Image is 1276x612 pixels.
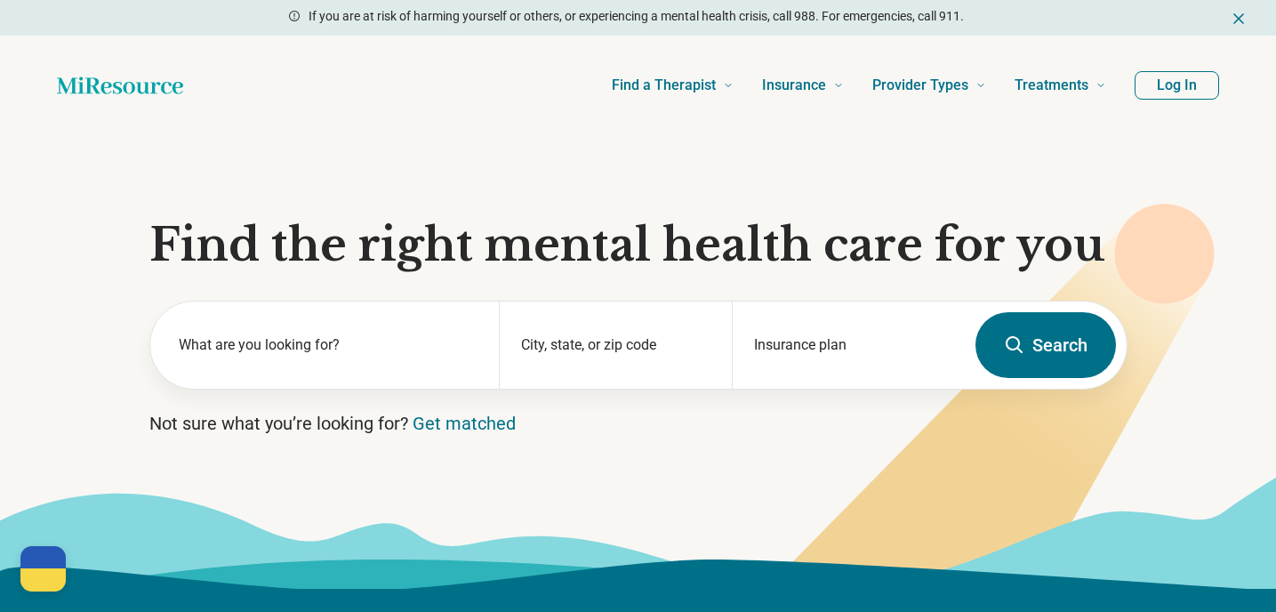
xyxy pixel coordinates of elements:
span: Treatments [1015,73,1088,98]
span: Insurance [762,73,826,98]
button: Search [975,312,1116,378]
a: Get matched [413,413,516,434]
button: Dismiss [1230,7,1248,28]
button: Log In [1135,71,1219,100]
p: Not sure what you’re looking for? [149,411,1128,436]
a: Treatments [1015,50,1106,121]
a: Find a Therapist [612,50,734,121]
span: Find a Therapist [612,73,716,98]
p: If you are at risk of harming yourself or others, or experiencing a mental health crisis, call 98... [309,7,964,26]
label: What are you looking for? [179,334,478,356]
h1: Find the right mental health care for you [149,219,1128,272]
a: Insurance [762,50,844,121]
span: Provider Types [872,73,968,98]
a: Home page [57,68,183,103]
a: Provider Types [872,50,986,121]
